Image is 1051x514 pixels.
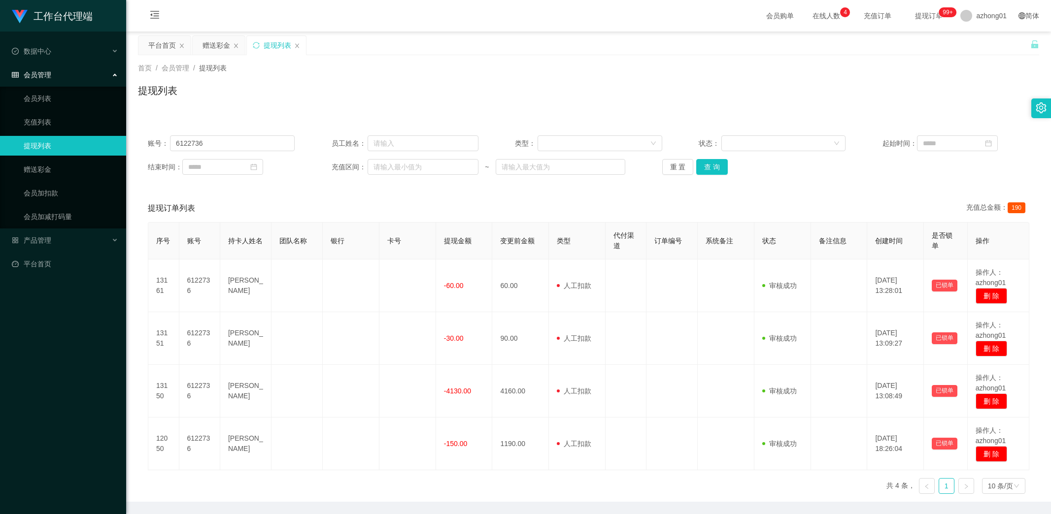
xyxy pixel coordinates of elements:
[867,365,924,418] td: [DATE] 13:08:49
[156,64,158,72] span: /
[331,237,344,245] span: 银行
[368,135,478,151] input: 请输入
[193,64,195,72] span: /
[138,83,177,98] h1: 提现列表
[1036,102,1047,113] i: 图标: setting
[253,42,260,49] i: 图标: sync
[179,259,220,312] td: 6122736
[148,36,176,55] div: 平台首页
[696,159,728,175] button: 查 询
[138,64,152,72] span: 首页
[294,43,300,49] i: 图标: close
[492,365,549,418] td: 4160.00
[859,12,896,19] span: 充值订单
[976,374,1006,392] span: 操作人：azhong01
[867,259,924,312] td: [DATE] 13:28:01
[179,312,220,365] td: 6122736
[515,138,538,149] span: 类型：
[976,268,1006,287] span: 操作人：azhong01
[762,440,797,448] span: 审核成功
[220,259,271,312] td: [PERSON_NAME]
[156,237,170,245] span: 序号
[699,138,721,149] span: 状态：
[1014,483,1019,490] i: 图标: down
[762,282,797,289] span: 审核成功
[444,282,464,289] span: -60.00
[924,483,930,489] i: 图标: left
[12,254,118,274] a: 图标: dashboard平台首页
[199,64,227,72] span: 提现列表
[557,387,591,395] span: 人工扣款
[12,12,93,20] a: 工作台代理端
[976,426,1006,445] span: 操作人：azhong01
[279,237,307,245] span: 团队名称
[12,236,51,244] span: 产品管理
[12,48,19,55] i: 图标: check-circle-o
[985,140,992,147] i: 图标: calendar
[24,207,118,226] a: 会员加减打码量
[162,64,189,72] span: 会员管理
[976,288,1007,304] button: 删 除
[834,140,840,147] i: 图标: down
[148,312,179,365] td: 13151
[203,36,230,55] div: 赠送彩金
[932,385,957,397] button: 已锁单
[762,237,776,245] span: 状态
[762,387,797,395] span: 审核成功
[187,237,201,245] span: 账号
[613,231,634,250] span: 代付渠道
[138,0,171,32] i: 图标: menu-fold
[444,387,471,395] span: -4130.00
[148,202,195,214] span: 提现订单列表
[654,237,682,245] span: 订单编号
[557,237,571,245] span: 类型
[1018,12,1025,19] i: 图标: global
[976,321,1006,339] span: 操作人：azhong01
[988,479,1013,493] div: 10 条/页
[1008,202,1025,213] span: 190
[932,438,957,450] button: 已锁单
[220,312,271,365] td: [PERSON_NAME]
[387,237,401,245] span: 卡号
[12,10,28,24] img: logo.9652507e.png
[939,479,954,493] a: 1
[808,12,845,19] span: 在线人数
[12,237,19,244] i: 图标: appstore-o
[867,418,924,470] td: [DATE] 18:26:04
[148,138,170,149] span: 账号：
[762,334,797,342] span: 审核成功
[557,440,591,448] span: 人工扣款
[179,365,220,418] td: 6122736
[976,341,1007,356] button: 删 除
[170,135,295,151] input: 请输入
[976,237,989,245] span: 操作
[148,365,179,418] td: 13150
[24,112,118,132] a: 充值列表
[179,43,185,49] i: 图标: close
[958,478,974,494] li: 下一页
[932,332,957,344] button: 已锁单
[444,440,467,448] span: -150.00
[662,159,694,175] button: 重 置
[12,71,51,79] span: 会员管理
[24,89,118,108] a: 会员列表
[220,365,271,418] td: [PERSON_NAME]
[220,418,271,470] td: [PERSON_NAME]
[12,47,51,55] span: 数据中心
[1030,40,1039,49] i: 图标: unlock
[932,231,952,250] span: 是否锁单
[919,478,935,494] li: 上一页
[24,183,118,203] a: 会员加扣款
[844,7,847,17] p: 4
[557,334,591,342] span: 人工扣款
[478,162,496,172] span: ~
[492,312,549,365] td: 90.00
[228,237,263,245] span: 持卡人姓名
[492,418,549,470] td: 1190.00
[963,483,969,489] i: 图标: right
[910,12,948,19] span: 提现订单
[332,162,368,172] span: 充值区间：
[882,138,917,149] span: 起始时间：
[148,418,179,470] td: 12050
[867,312,924,365] td: [DATE] 13:09:27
